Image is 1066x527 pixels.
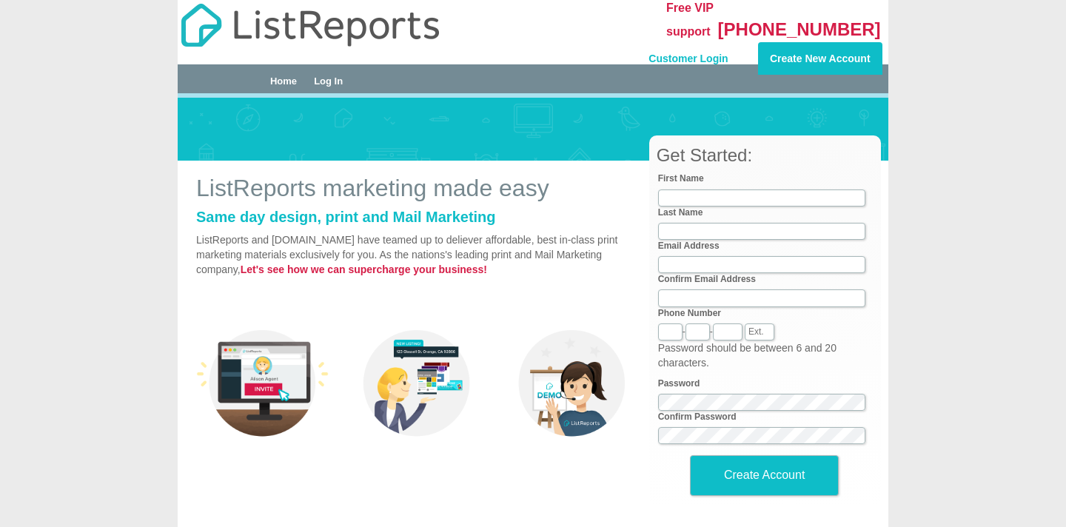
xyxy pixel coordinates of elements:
div: - - [658,307,871,340]
img: sample-1.png [196,317,329,449]
input: Ext. [745,323,774,340]
h1: ListReports marketing made easy [196,175,638,201]
a: Home [270,75,297,87]
div: Create New Account [758,42,882,75]
div: Customer Login [606,42,730,66]
label: Password [658,377,700,390]
label: First Name [658,172,704,185]
p: Password should be between 6 and 20 characters. [658,340,871,370]
span: Free VIP support [666,1,714,38]
label: Confirm Email Address [658,273,756,286]
img: sample-2.png [351,317,483,449]
input: Create Account [690,455,839,496]
label: Confirm Password [658,411,737,423]
h2: Same day design, print and Mail Marketing [196,209,638,225]
a: Log In [314,75,343,87]
img: sample-3.png [506,317,638,449]
label: Email Address [658,240,720,252]
p: ListReports and [DOMAIN_NAME] have teamed up to deliever affordable, best in-class print marketin... [196,232,638,277]
label: Last Name [658,207,703,219]
label: Phone Number [658,307,721,320]
strong: Let's see how we can supercharge your business! [241,263,487,275]
span: [PHONE_NUMBER] [718,19,881,39]
h3: Get Started: [657,146,881,165]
